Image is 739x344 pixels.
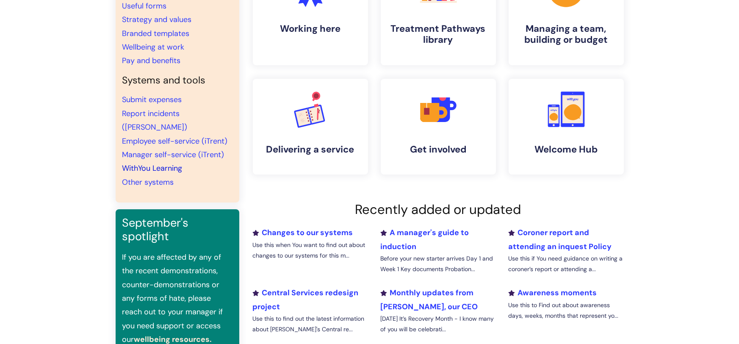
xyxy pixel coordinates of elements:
[122,1,167,11] a: Useful forms
[380,227,469,251] a: A manager's guide to induction
[122,75,232,86] h4: Systems and tools
[508,253,623,275] p: Use this if You need guidance on writing a coroner’s report or attending a...
[122,55,181,66] a: Pay and benefits
[515,23,617,46] h4: Managing a team, building or budget
[122,163,183,173] a: WithYou Learning
[387,23,489,46] h4: Treatment Pathways library
[380,288,478,311] a: Monthly updates from [PERSON_NAME], our CEO
[508,288,597,298] a: Awareness moments
[122,28,190,39] a: Branded templates
[381,79,496,175] a: Get involved
[380,253,495,275] p: Before your new starter arrives Day 1 and Week 1 Key documents Probation...
[260,23,361,34] h4: Working here
[122,136,228,146] a: Employee self-service (iTrent)
[122,94,182,105] a: Submit expenses
[515,144,617,155] h4: Welcome Hub
[253,79,368,175] a: Delivering a service
[508,300,623,321] p: Use this to Find out about awareness days, weeks, months that represent yo...
[253,240,368,261] p: Use this when You want to find out about changes to our systems for this m...
[122,108,188,132] a: Report incidents ([PERSON_NAME])
[509,79,624,175] a: Welcome Hub
[122,14,192,25] a: Strategy and values
[122,150,224,160] a: Manager self-service (iTrent)
[122,177,174,187] a: Other systems
[253,227,353,238] a: Changes to our systems
[253,288,359,311] a: Central Services redesign project
[387,144,489,155] h4: Get involved
[253,202,624,217] h2: Recently added or updated
[380,313,495,335] p: [DATE] It’s Recovery Month - I know many of you will be celebrati...
[508,227,612,251] a: Coroner report and attending an inquest Policy
[253,313,368,335] p: Use this to find out the latest information about [PERSON_NAME]'s Central re...
[122,42,185,52] a: Wellbeing at work
[260,144,361,155] h4: Delivering a service
[122,216,232,244] h3: September's spotlight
